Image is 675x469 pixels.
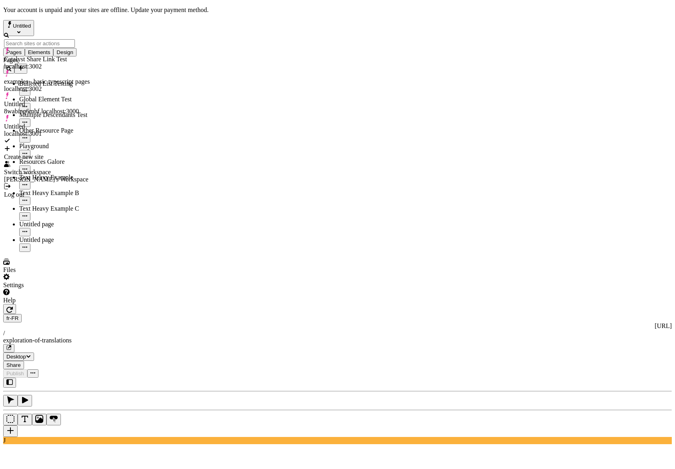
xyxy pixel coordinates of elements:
div: localhost:3002 [4,63,90,70]
button: Open locale picker [3,314,22,322]
div: / [3,330,672,337]
button: Image [32,414,46,425]
span: fr-FR [6,315,18,321]
div: J [3,437,672,444]
div: Suggestions [4,48,90,198]
div: Untitled [4,123,90,130]
p: Cookie Test Route [3,6,117,14]
span: Update your payment method. [131,6,209,13]
span: Untitled [13,23,31,29]
span: Desktop [6,354,26,360]
span: Publish [6,370,24,376]
div: Switch workspace [4,169,90,176]
p: Your account is unpaid and your sites are offline. [3,6,672,14]
div: [PERSON_NAME]'s Workspace [4,176,90,183]
div: Create new site [4,153,90,161]
input: Search sites or actions [4,39,75,48]
div: Pages [3,56,99,64]
div: localhost:3002 [4,85,90,93]
div: [URL] [3,322,672,330]
div: localhost:3001 [4,130,90,137]
div: 8wabinq6mbf.localhost:3000 [4,108,90,115]
div: exploration-of-translations [3,337,672,344]
div: Catalyst Share Link Test [4,56,90,63]
button: Pages [3,48,25,56]
div: Untitled page [19,236,99,244]
div: Untitled page [19,221,99,228]
button: Share [3,361,24,369]
button: Desktop [3,352,34,361]
span: Share [6,362,21,368]
div: examples - basic typescript pages [4,78,90,85]
div: Settings [3,282,99,289]
button: Box [3,414,18,425]
div: Text Heavy Example C [19,205,99,212]
button: Text [18,414,32,425]
button: Button [46,414,61,425]
button: Select site [3,20,34,36]
div: Help [3,297,99,304]
div: Untitled [4,101,90,108]
div: Files [3,266,99,274]
div: Log out [4,191,90,198]
button: Publish [3,369,27,378]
